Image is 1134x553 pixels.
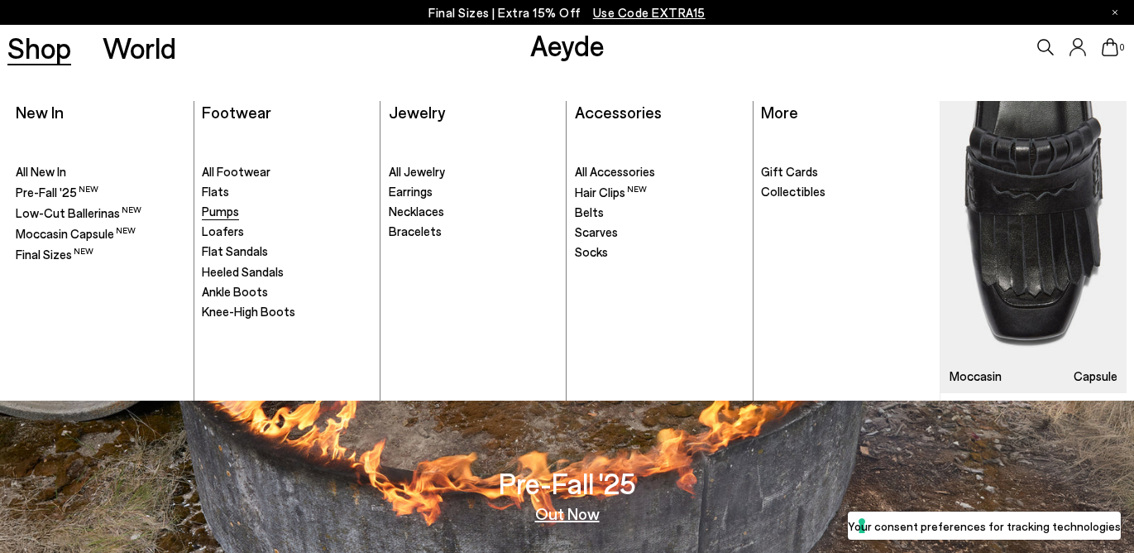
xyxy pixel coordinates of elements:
span: Scarves [575,224,618,239]
a: Aeyde [530,27,605,62]
a: Hair Clips [575,184,744,201]
span: Flat Sandals [202,243,268,258]
a: Jewelry [389,102,445,122]
a: Heeled Sandals [202,264,371,281]
span: Knee-High Boots [202,304,295,319]
img: Mobile_e6eede4d-78b8-4bd1-ae2a-4197e375e133_900x.jpg [940,101,1126,393]
a: Out Now [535,505,600,522]
a: Pre-Fall '25 [16,184,185,201]
span: Ankle Boots [202,284,268,299]
a: Low-Cut Ballerinas [16,204,185,222]
a: World [103,33,176,62]
a: Knee-High Boots [202,304,371,320]
button: Your consent preferences for tracking technologies [848,512,1121,540]
span: Earrings [389,184,433,199]
a: Shop [7,33,71,62]
a: Moccasin Capsule [16,225,185,243]
span: 0 [1118,43,1127,52]
a: All Jewelry [389,164,558,180]
span: Belts [575,204,604,219]
h3: Pre-Fall '25 [499,469,636,498]
span: All New In [16,164,66,179]
span: Flats [202,184,229,199]
span: Heeled Sandals [202,264,284,279]
span: All Accessories [575,164,655,179]
span: Pumps [202,204,239,219]
a: Final Sizes [16,246,185,263]
span: Necklaces [389,204,444,219]
a: New In [16,102,64,122]
a: Flats [202,184,371,200]
a: Ankle Boots [202,284,371,301]
a: Earrings [389,184,558,200]
h3: Moccasin [950,370,1002,382]
a: Belts [575,204,744,221]
a: Socks [575,244,744,261]
a: More [761,102,798,122]
span: Loafers [202,224,244,238]
a: Collectibles [761,184,931,200]
a: Scarves [575,224,744,241]
span: Navigate to /collections/ss25-final-sizes [593,5,706,20]
a: All Footwear [202,164,371,180]
span: Gift Cards [761,164,818,179]
a: All Accessories [575,164,744,180]
span: Pre-Fall '25 [16,185,98,200]
a: Loafers [202,224,371,240]
a: Footwear [202,102,271,122]
label: Your consent preferences for tracking technologies [848,517,1121,535]
span: Hair Clips [575,185,647,200]
a: Accessories [575,102,662,122]
span: Collectibles [761,184,825,199]
a: Bracelets [389,224,558,240]
h3: Capsule [1074,370,1117,382]
span: Low-Cut Ballerinas [16,205,141,220]
a: 0 [1102,38,1118,56]
a: Necklaces [389,204,558,220]
a: Flat Sandals [202,243,371,260]
span: Moccasin Capsule [16,226,136,241]
span: All Footwear [202,164,270,179]
a: Gift Cards [761,164,931,180]
a: All New In [16,164,185,180]
span: Final Sizes [16,247,93,262]
span: All Jewelry [389,164,445,179]
span: Bracelets [389,224,442,238]
a: Pumps [202,204,371,220]
p: Final Sizes | Extra 15% Off [428,2,706,23]
span: Socks [575,244,608,259]
a: Moccasin Capsule [940,101,1126,393]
